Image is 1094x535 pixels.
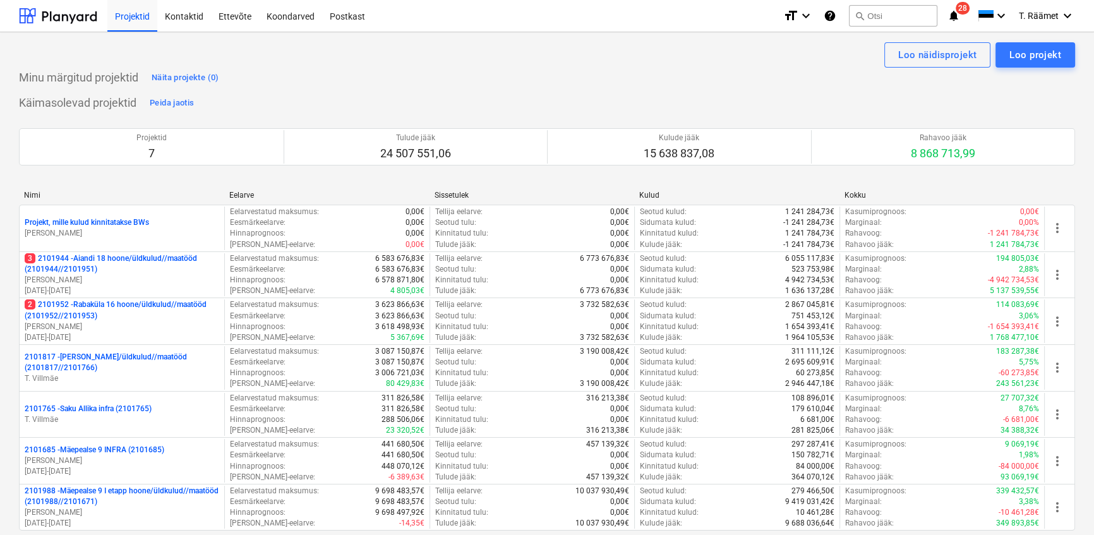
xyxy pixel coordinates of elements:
p: Sidumata kulud : [640,311,696,322]
p: 3,06% [1019,311,1039,322]
p: Tulude jääk : [435,378,476,389]
p: Eelarvestatud maksumus : [230,393,319,404]
iframe: Chat Widget [1031,474,1094,535]
p: Seotud tulu : [435,450,476,460]
p: [PERSON_NAME] [25,228,219,239]
p: 441 680,50€ [382,450,424,460]
div: 2101988 -Mäepealse 9 I etapp hoone/üldkulud//maatööd (2101988//2101671)[PERSON_NAME][DATE]-[DATE] [25,486,219,529]
p: 311 826,58€ [382,404,424,414]
p: Kinnitatud tulu : [435,507,488,518]
p: 1 241 784,73€ [785,228,834,239]
p: 311 111,12€ [791,346,834,357]
div: Loo näidisprojekt [898,47,977,63]
p: 4 942 734,53€ [785,275,834,286]
i: Abikeskus [824,8,836,23]
p: [DATE] - [DATE] [25,518,219,529]
p: 0,00€ [610,357,629,368]
p: Kulude jääk : [640,286,682,296]
div: Eelarve [229,191,424,200]
p: 2 695 609,91€ [785,357,834,368]
p: Eesmärkeelarve : [230,404,286,414]
p: 3,38% [1019,496,1039,507]
p: 2101988 - Mäepealse 9 I etapp hoone/üldkulud//maatööd (2101988//2101671) [25,486,219,507]
p: 179 610,04€ [791,404,834,414]
p: 448 070,12€ [382,461,424,472]
p: Tulude jääk [380,133,451,143]
p: Kasumiprognoos : [845,299,906,310]
p: 457 139,32€ [586,472,629,483]
p: 6 773 676,83€ [580,253,629,264]
p: Eelarvestatud maksumus : [230,207,319,217]
p: 316 213,38€ [586,393,629,404]
p: Seotud kulud : [640,393,687,404]
p: 150 782,71€ [791,450,834,460]
p: Rahavoo jääk : [845,518,894,529]
p: [PERSON_NAME] [25,322,219,332]
div: Peida jaotis [150,96,194,111]
p: [DATE] - [DATE] [25,466,219,477]
p: Kulude jääk : [640,518,682,529]
p: -1 241 284,73€ [783,217,834,228]
p: 0,00€ [406,228,424,239]
p: 339 432,57€ [996,486,1039,496]
p: Seotud kulud : [640,346,687,357]
p: 15 638 837,08 [644,146,714,161]
p: -60 273,85€ [999,368,1039,378]
p: Marginaal : [845,264,882,275]
p: [PERSON_NAME] [25,275,219,286]
p: Rahavoog : [845,414,882,425]
p: 9 688 036,64€ [785,518,834,529]
p: Seotud kulud : [640,439,687,450]
p: Kasumiprognoos : [845,207,906,217]
p: [PERSON_NAME] [25,455,219,466]
p: 9 698 483,57€ [375,496,424,507]
p: Kinnitatud tulu : [435,322,488,332]
p: Hinnaprognoos : [230,228,286,239]
i: keyboard_arrow_down [798,8,814,23]
p: 3 190 008,42€ [580,346,629,357]
p: Sidumata kulud : [640,450,696,460]
p: 349 893,85€ [996,518,1039,529]
p: 8 868 713,99 [911,146,975,161]
p: 34 388,32€ [1001,425,1039,436]
p: 3 618 498,93€ [375,322,424,332]
p: 0,00€ [610,461,629,472]
p: Marginaal : [845,404,882,414]
p: 8,76% [1019,404,1039,414]
p: 0,00€ [610,207,629,217]
p: Tellija eelarve : [435,299,483,310]
p: [PERSON_NAME]-eelarve : [230,378,315,389]
p: 10 037 930,49€ [575,486,629,496]
p: Rahavoo jääk : [845,425,894,436]
p: Rahavoog : [845,461,882,472]
p: Kinnitatud kulud : [640,414,699,425]
p: Tellija eelarve : [435,207,483,217]
p: 108 896,01€ [791,393,834,404]
p: 0,00€ [610,322,629,332]
p: 281 825,06€ [791,425,834,436]
p: 6 583 676,83€ [375,253,424,264]
p: 6 773 676,83€ [580,286,629,296]
p: 0,00€ [610,450,629,460]
p: [PERSON_NAME]-eelarve : [230,518,315,529]
p: 5 367,69€ [390,332,424,343]
div: 2101817 -[PERSON_NAME]/üldkulud//maatööd (2101817//2101766)T. Villmäe [25,352,219,384]
p: 0,00€ [610,311,629,322]
p: Seotud kulud : [640,486,687,496]
p: 27 707,32€ [1001,393,1039,404]
p: Marginaal : [845,217,882,228]
p: 23 320,52€ [386,425,424,436]
p: 9 069,19€ [1005,439,1039,450]
p: [PERSON_NAME]-eelarve : [230,286,315,296]
p: 0,00€ [610,414,629,425]
div: Nimi [24,191,219,200]
p: 3 623 866,63€ [375,311,424,322]
p: Kinnitatud kulud : [640,507,699,518]
p: Eesmärkeelarve : [230,357,286,368]
div: Sissetulek [435,191,630,200]
p: 4 805,03€ [390,286,424,296]
p: Eesmärkeelarve : [230,264,286,275]
p: 2 946 447,18€ [785,378,834,389]
p: 288 506,06€ [382,414,424,425]
p: 1 241 784,73€ [990,239,1039,250]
